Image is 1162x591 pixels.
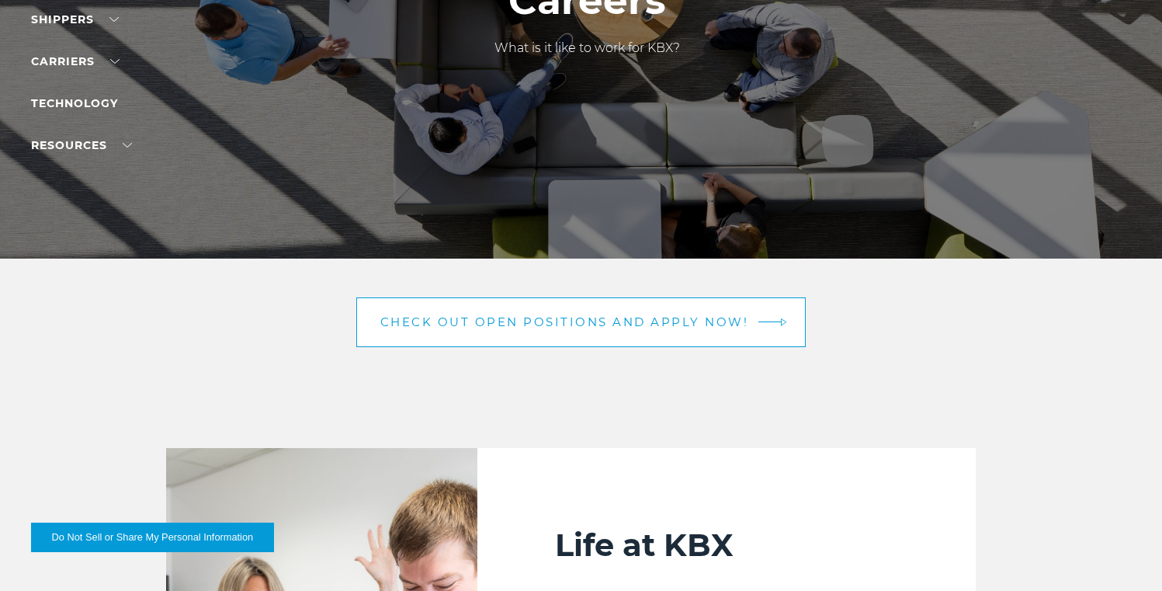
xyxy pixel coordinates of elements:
[31,96,118,110] a: Technology
[31,12,119,26] a: SHIPPERS
[31,54,120,68] a: Carriers
[31,523,274,552] button: Do Not Sell or Share My Personal Information
[380,316,749,328] span: Check out open positions and apply now!
[356,297,806,347] a: Check out open positions and apply now! arrow arrow
[781,318,787,326] img: arrow
[31,138,132,152] a: RESOURCES
[555,526,898,565] h2: Life at KBX
[494,39,680,57] p: What is it like to work for KBX?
